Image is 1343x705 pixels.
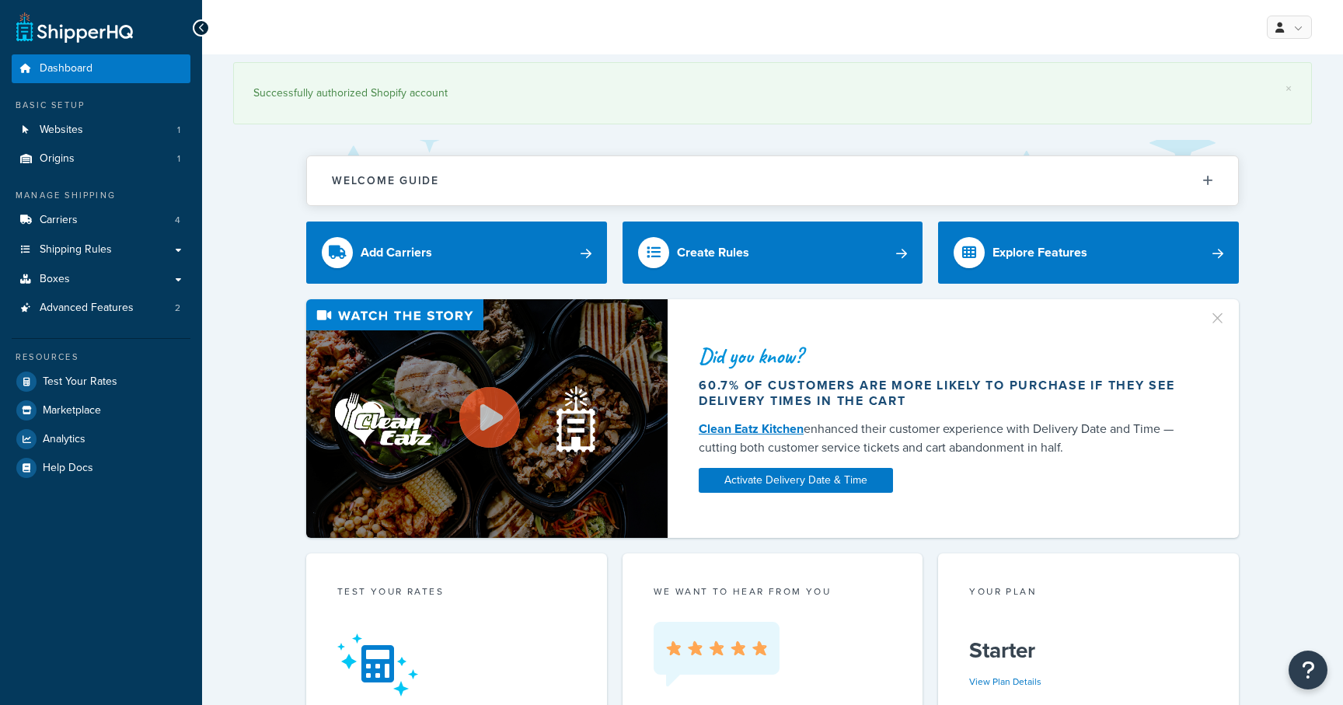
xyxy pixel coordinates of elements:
[677,242,749,264] div: Create Rules
[969,675,1041,689] a: View Plan Details
[43,404,101,417] span: Marketplace
[12,116,190,145] li: Websites
[40,124,83,137] span: Websites
[1285,82,1292,95] a: ×
[307,156,1238,205] button: Welcome Guide
[12,294,190,323] li: Advanced Features
[12,454,190,482] a: Help Docs
[12,116,190,145] a: Websites1
[969,638,1208,663] h5: Starter
[12,425,190,453] a: Analytics
[12,145,190,173] li: Origins
[306,222,607,284] a: Add Carriers
[699,468,893,493] a: Activate Delivery Date & Time
[40,62,92,75] span: Dashboard
[332,175,439,187] h2: Welcome Guide
[40,152,75,166] span: Origins
[40,273,70,286] span: Boxes
[12,54,190,83] a: Dashboard
[12,396,190,424] a: Marketplace
[361,242,432,264] div: Add Carriers
[12,145,190,173] a: Origins1
[12,189,190,202] div: Manage Shipping
[12,99,190,112] div: Basic Setup
[40,214,78,227] span: Carriers
[12,368,190,396] a: Test Your Rates
[699,420,804,438] a: Clean Eatz Kitchen
[175,302,180,315] span: 2
[699,378,1190,409] div: 60.7% of customers are more likely to purchase if they see delivery times in the cart
[40,302,134,315] span: Advanced Features
[12,206,190,235] li: Carriers
[992,242,1087,264] div: Explore Features
[306,299,668,538] img: Video thumbnail
[1289,651,1327,689] button: Open Resource Center
[699,420,1190,457] div: enhanced their customer experience with Delivery Date and Time — cutting both customer service ti...
[177,152,180,166] span: 1
[12,351,190,364] div: Resources
[12,265,190,294] a: Boxes
[12,236,190,264] a: Shipping Rules
[699,345,1190,367] div: Did you know?
[938,222,1239,284] a: Explore Features
[177,124,180,137] span: 1
[969,585,1208,602] div: Your Plan
[12,294,190,323] a: Advanced Features2
[253,82,1292,104] div: Successfully authorized Shopify account
[40,243,112,257] span: Shipping Rules
[623,222,923,284] a: Create Rules
[12,206,190,235] a: Carriers4
[337,585,576,602] div: Test your rates
[43,433,85,446] span: Analytics
[43,375,117,389] span: Test Your Rates
[654,585,892,599] p: we want to hear from you
[43,462,93,475] span: Help Docs
[175,214,180,227] span: 4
